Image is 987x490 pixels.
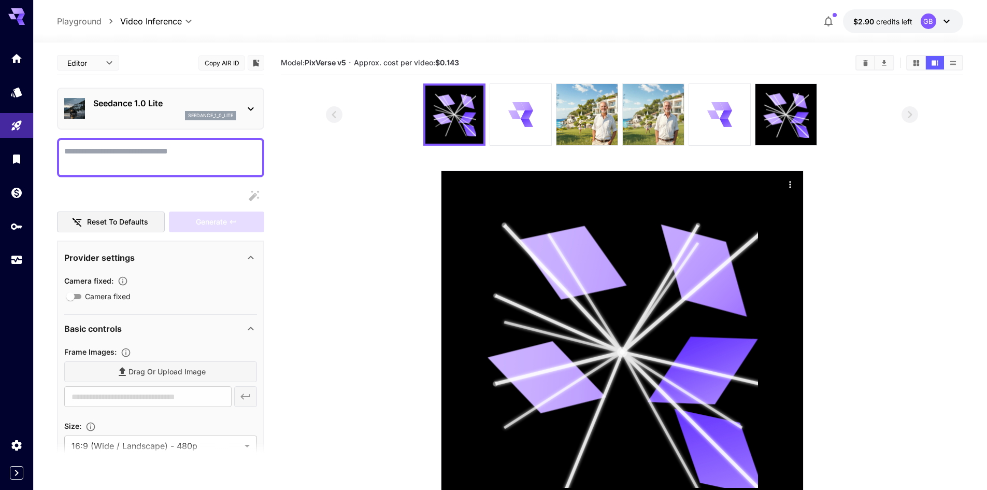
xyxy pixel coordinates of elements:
[10,152,23,165] div: Library
[10,186,23,199] div: Wallet
[349,57,351,69] p: ·
[281,58,346,67] span: Model:
[10,439,23,452] div: Settings
[57,15,102,27] a: Playground
[906,55,963,71] div: Show videos in grid viewShow videos in video viewShow videos in list view
[926,56,944,69] button: Show videos in video view
[64,245,257,270] div: Provider settings
[64,251,135,264] p: Provider settings
[64,316,257,341] div: Basic controls
[623,84,684,145] img: +4tuRQAAAAZJREFUAwCFezXRZ6SKIgAAAABJRU5ErkJggg==
[10,52,23,65] div: Home
[120,15,182,27] span: Video Inference
[856,56,875,69] button: Clear videos
[782,176,798,192] div: Actions
[435,58,459,67] b: $0.143
[10,254,23,267] div: Usage
[853,17,876,26] span: $2.90
[855,55,894,71] div: Clear videosDownload All
[876,17,912,26] span: credits left
[93,97,236,109] p: Seedance 1.0 Lite
[81,422,100,432] button: Adjust the dimensions of the generated image by specifying its width and height in pixels, or sel...
[64,276,113,285] span: Camera fixed :
[853,16,912,27] div: $2.90222
[10,119,23,132] div: Playground
[843,9,963,33] button: $2.90222GB
[907,56,925,69] button: Show videos in grid view
[921,13,936,29] div: GB
[10,86,23,99] div: Models
[354,58,459,67] span: Approx. cost per video:
[251,57,261,69] button: Add to library
[64,347,117,356] span: Frame Images :
[944,56,962,69] button: Show videos in list view
[875,56,893,69] button: Download All
[117,347,135,358] button: Upload frame images.
[64,422,81,430] span: Size :
[85,291,131,302] span: Camera fixed
[64,323,122,335] p: Basic controls
[10,466,23,480] button: Expand sidebar
[556,84,618,145] img: PikThAAAAAZJREFUAwCZYQvISXT3HgAAAABJRU5ErkJggg==
[67,58,99,68] span: Editor
[71,440,240,452] span: 16:9 (Wide / Landscape) - 480p
[188,112,233,119] p: seedance_1_0_lite
[305,58,346,67] b: PixVerse v5
[64,93,257,124] div: Seedance 1.0 Liteseedance_1_0_lite
[10,220,23,233] div: API Keys
[198,55,245,71] button: Copy AIR ID
[57,15,120,27] nav: breadcrumb
[57,212,165,233] button: Reset to defaults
